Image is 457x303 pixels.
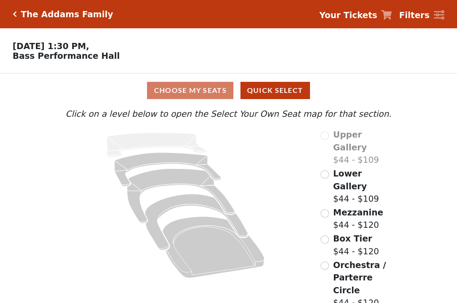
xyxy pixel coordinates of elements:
[63,107,394,120] p: Click on a level below to open the Select Your Own Seat map for that section.
[163,217,265,278] path: Orchestra / Parterre Circle - Seats Available: 153
[399,9,444,22] a: Filters
[115,153,221,186] path: Lower Gallery - Seats Available: 156
[399,10,430,20] strong: Filters
[333,207,383,217] span: Mezzanine
[13,11,17,17] a: Click here to go back to filters
[333,169,367,191] span: Lower Gallery
[333,130,367,152] span: Upper Gallery
[333,260,386,295] span: Orchestra / Parterre Circle
[319,10,377,20] strong: Your Tickets
[333,234,372,243] span: Box Tier
[107,133,208,157] path: Upper Gallery - Seats Available: 0
[319,9,392,22] a: Your Tickets
[21,9,113,19] h5: The Addams Family
[333,206,383,231] label: $44 - $120
[240,82,310,99] button: Quick Select
[333,167,394,205] label: $44 - $109
[333,232,379,257] label: $44 - $120
[333,128,394,166] label: $44 - $109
